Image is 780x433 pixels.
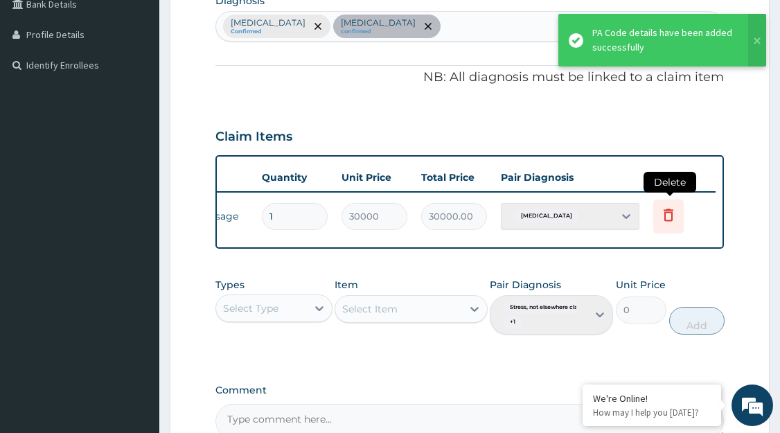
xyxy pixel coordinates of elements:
th: Total Price [414,164,494,191]
th: Unit Price [335,164,414,191]
img: d_794563401_company_1708531726252_794563401 [26,69,56,104]
p: NB: All diagnosis must be linked to a claim item [215,69,724,87]
th: Quantity [255,164,335,191]
span: We're online! [80,129,191,269]
label: Pair Diagnosis [490,278,561,292]
th: Actions [646,164,716,191]
label: Comment [215,385,724,396]
textarea: Type your message and hit 'Enter' [7,287,264,335]
h3: Claim Items [215,130,292,145]
th: Pair Diagnosis [494,164,646,191]
span: Delete [644,172,696,193]
div: PA Code details have been added successfully [592,26,735,55]
div: Chat with us now [72,78,233,96]
div: Minimize live chat window [227,7,260,40]
button: Add [669,307,725,335]
div: We're Online! [593,392,711,405]
label: Unit Price [616,278,666,292]
label: Types [215,279,245,291]
label: Item [335,278,358,292]
div: Select Type [223,301,278,315]
p: How may I help you today? [593,407,711,418]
